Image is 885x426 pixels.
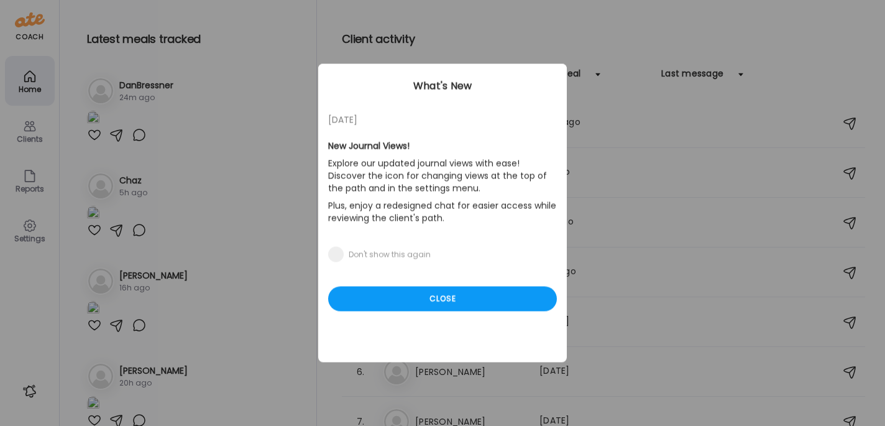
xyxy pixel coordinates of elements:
[318,79,567,94] div: What's New
[328,155,557,197] p: Explore our updated journal views with ease! Discover the icon for changing views at the top of t...
[328,113,557,127] div: [DATE]
[349,250,431,260] div: Don't show this again
[328,197,557,227] p: Plus, enjoy a redesigned chat for easier access while reviewing the client's path.
[328,287,557,312] div: Close
[328,140,410,152] b: New Journal Views!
